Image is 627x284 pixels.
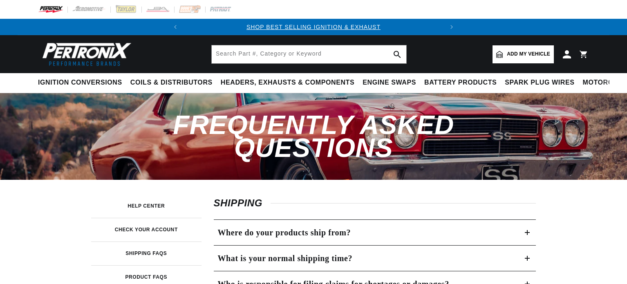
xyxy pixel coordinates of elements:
button: Translation missing: en.sections.announcements.previous_announcement [167,19,184,35]
summary: Where do your products ship from? [214,220,536,245]
h3: Shipping FAQs [125,251,167,255]
summary: Coils & Distributors [126,73,217,92]
summary: Spark Plug Wires [501,73,578,92]
span: Battery Products [424,78,497,87]
div: Announcement [184,22,443,31]
a: Check your account [91,218,202,242]
span: Coils & Distributors [130,78,213,87]
span: Shipping [214,197,271,208]
summary: What is your normal shipping time? [214,246,536,271]
h3: What is your normal shipping time? [218,252,353,265]
span: Spark Plug Wires [505,78,574,87]
span: Ignition Conversions [38,78,122,87]
button: search button [388,45,406,63]
a: Help Center [91,194,202,218]
slideshow-component: Translation missing: en.sections.announcements.announcement_bar [18,19,609,35]
a: SHOP BEST SELLING IGNITION & EXHAUST [246,24,381,30]
span: Frequently Asked Questions [173,110,454,162]
a: Add my vehicle [493,45,554,63]
h3: Check your account [115,228,178,232]
h3: Help Center [128,204,165,208]
input: Search Part #, Category or Keyword [212,45,406,63]
img: Pertronix [38,40,132,68]
span: Add my vehicle [507,50,550,58]
span: Headers, Exhausts & Components [221,78,354,87]
span: Engine Swaps [363,78,416,87]
h3: Where do your products ship from? [218,226,351,239]
a: Shipping FAQs [91,242,202,265]
div: 1 of 2 [184,22,443,31]
summary: Headers, Exhausts & Components [217,73,358,92]
summary: Ignition Conversions [38,73,126,92]
summary: Battery Products [420,73,501,92]
button: Translation missing: en.sections.announcements.next_announcement [443,19,460,35]
summary: Engine Swaps [358,73,420,92]
h3: Product FAQs [125,275,167,279]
